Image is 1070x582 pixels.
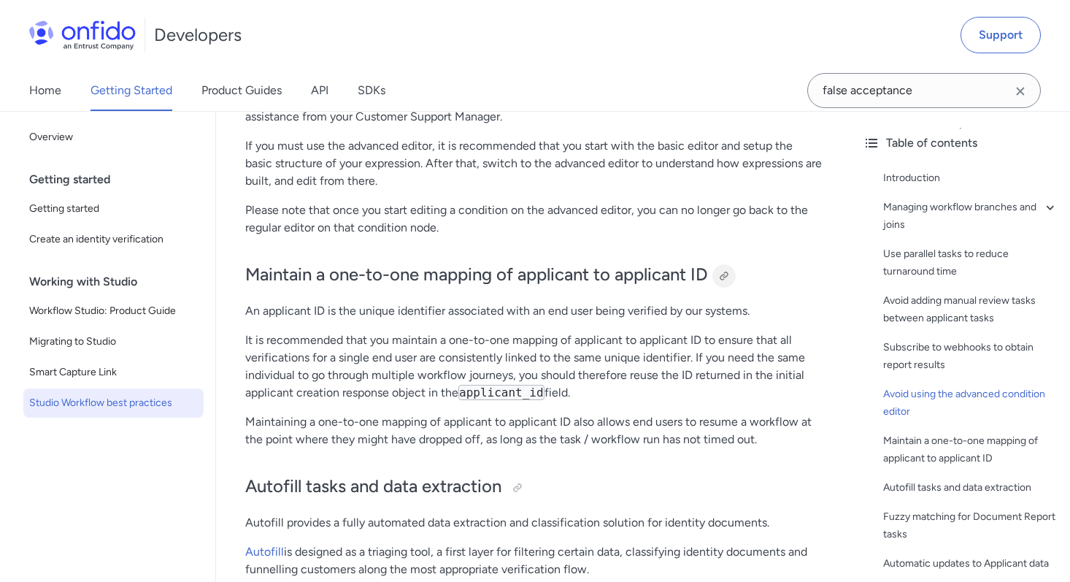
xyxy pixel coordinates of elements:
input: Onfido search input field [807,73,1041,108]
a: Home [29,70,61,111]
a: Autofill [245,545,284,559]
a: Fuzzy matching for Document Report tasks [883,508,1058,543]
a: Autofill tasks and data extraction [883,479,1058,497]
a: Overview [23,123,204,152]
span: Create an identity verification [29,231,198,248]
div: Working with Studio [29,267,209,296]
h1: Developers [154,23,242,47]
a: Create an identity verification [23,225,204,254]
a: Product Guides [201,70,282,111]
a: Support [961,17,1041,53]
a: API [311,70,328,111]
a: Avoid using the advanced condition editor [883,386,1058,421]
a: Use parallel tasks to reduce turnaround time [883,245,1058,280]
a: Workflow Studio: Product Guide [23,296,204,326]
h2: Maintain a one-to-one mapping of applicant to applicant ID [245,263,822,288]
p: An applicant ID is the unique identifier associated with an end user being verified by our systems. [245,302,822,320]
img: Onfido Logo [29,20,136,50]
span: Workflow Studio: Product Guide [29,302,198,320]
p: Please note that once you start editing a condition on the advanced editor, you can no longer go ... [245,202,822,237]
p: It is recommended that you maintain a one-to-one mapping of applicant to applicant ID to ensure t... [245,332,822,402]
p: Maintaining a one-to-one mapping of applicant to applicant ID also allows end users to resume a w... [245,413,822,448]
a: Introduction [883,169,1058,187]
span: Overview [29,129,198,146]
div: Getting started [29,165,209,194]
a: SDKs [358,70,385,111]
a: Smart Capture Link [23,358,204,387]
p: Autofill provides a fully automated data extraction and classification solution for identity docu... [245,514,822,532]
a: Automatic updates to Applicant data [883,555,1058,573]
a: Studio Workflow best practices [23,388,204,418]
a: Maintain a one-to-one mapping of applicant to applicant ID [883,432,1058,467]
span: Getting started [29,200,198,218]
a: Avoid adding manual review tasks between applicant tasks [883,292,1058,327]
code: applicant_id [458,385,544,400]
svg: Clear search field button [1012,83,1029,100]
div: Table of contents [863,134,1058,152]
a: Managing workflow branches and joins [883,199,1058,234]
span: Studio Workflow best practices [29,394,198,412]
span: Smart Capture Link [29,364,198,381]
a: Migrating to Studio [23,327,204,356]
a: Subscribe to webhooks to obtain report results [883,339,1058,374]
a: Getting Started [91,70,172,111]
a: Getting started [23,194,204,223]
span: Migrating to Studio [29,333,198,351]
h2: Autofill tasks and data extraction [245,475,822,499]
p: If you must use the advanced editor, it is recommended that you start with the basic editor and s... [245,137,822,190]
p: is designed as a triaging tool, a first layer for filtering certain data, classifying identity do... [245,543,822,578]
